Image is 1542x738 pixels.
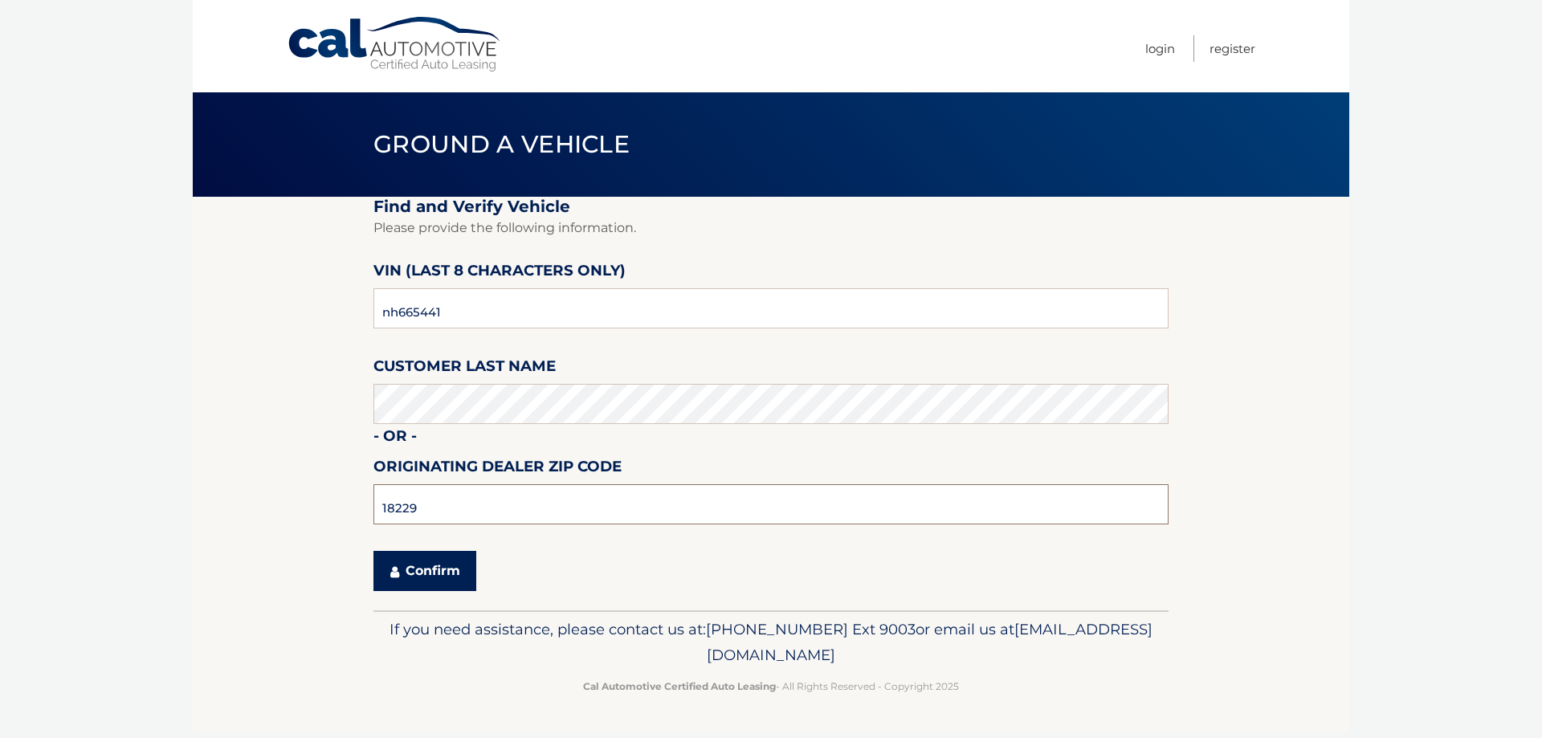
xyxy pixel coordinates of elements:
p: - All Rights Reserved - Copyright 2025 [384,678,1158,695]
button: Confirm [373,551,476,591]
label: - or - [373,424,417,454]
a: Cal Automotive [287,16,504,73]
label: Customer Last Name [373,354,556,384]
span: Ground a Vehicle [373,129,630,159]
label: Originating Dealer Zip Code [373,455,622,484]
p: Please provide the following information. [373,217,1169,239]
strong: Cal Automotive Certified Auto Leasing [583,680,776,692]
h2: Find and Verify Vehicle [373,197,1169,217]
span: [PHONE_NUMBER] Ext 9003 [706,620,916,638]
a: Register [1210,35,1255,62]
p: If you need assistance, please contact us at: or email us at [384,617,1158,668]
label: VIN (last 8 characters only) [373,259,626,288]
a: Login [1145,35,1175,62]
